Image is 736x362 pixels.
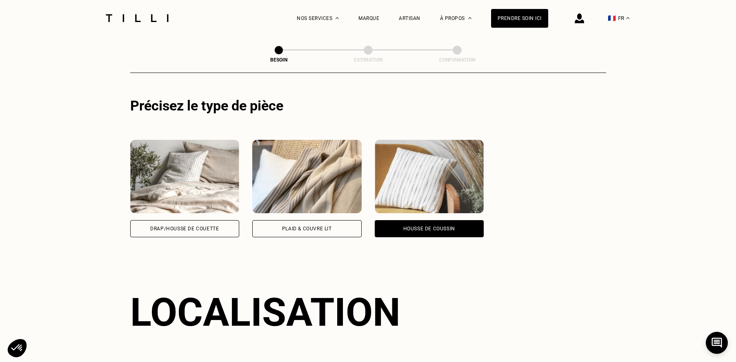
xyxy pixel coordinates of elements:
div: Précisez le type de pièce [130,97,606,114]
img: Tilli retouche votre Housse de coussin [375,140,484,213]
span: 🇫🇷 [608,14,616,22]
a: Prendre soin ici [491,9,548,28]
a: Artisan [399,15,420,21]
img: Logo du service de couturière Tilli [103,14,171,22]
img: Tilli retouche votre Plaid & couvre lit [252,140,362,213]
img: Menu déroulant à propos [468,17,471,19]
div: Estimation [327,57,409,63]
img: Tilli retouche votre Drap/Housse de couette [130,140,240,213]
div: Housse de coussin [403,226,455,231]
div: Localisation [130,289,400,335]
img: icône connexion [575,13,584,23]
a: Marque [358,15,379,21]
div: Plaid & couvre lit [282,226,332,231]
div: Confirmation [416,57,498,63]
div: Drap/Housse de couette [150,226,219,231]
img: menu déroulant [626,17,629,19]
img: Menu déroulant [336,17,339,19]
div: Besoin [238,57,320,63]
